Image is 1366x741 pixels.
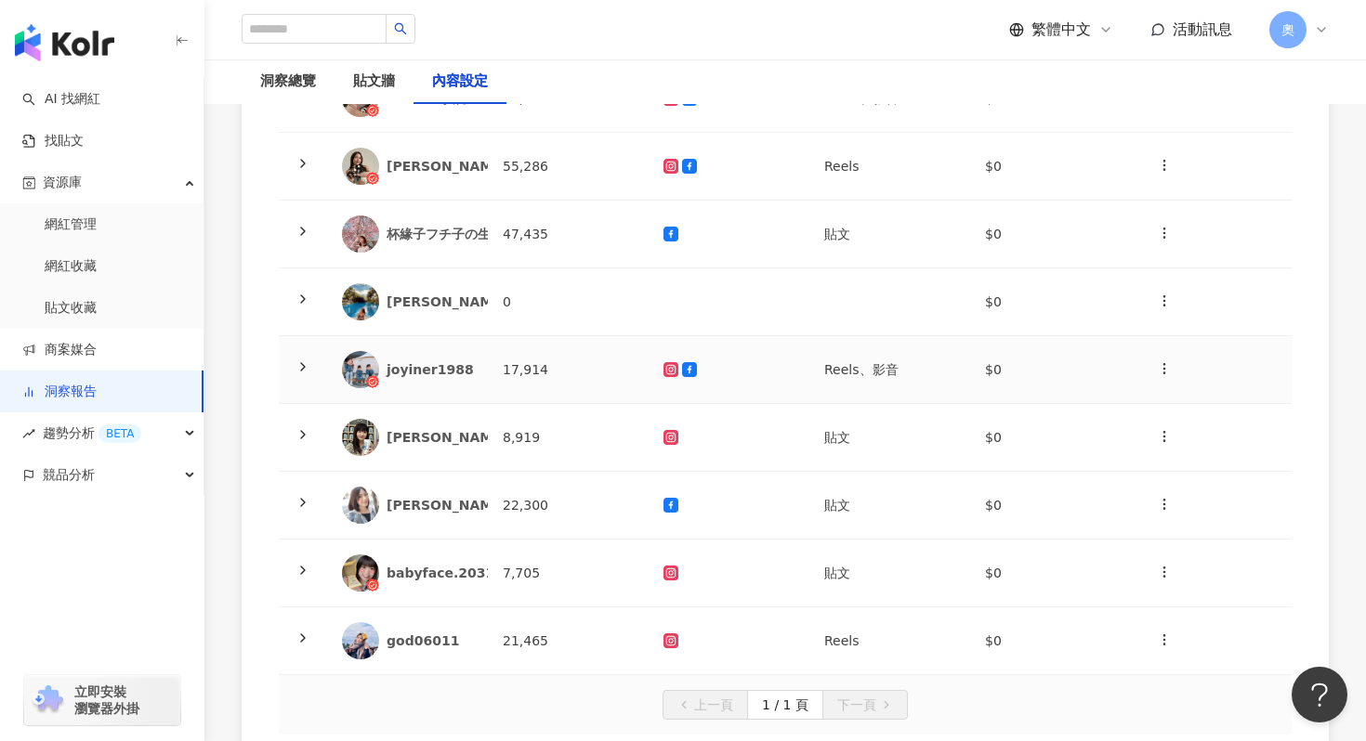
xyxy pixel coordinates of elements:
[260,71,316,93] div: 洞察總覽
[663,690,748,720] button: 上一頁
[970,201,1131,268] td: $0
[342,622,379,659] img: KOL Avatar
[342,487,379,524] img: KOL Avatar
[387,564,504,582] div: babyface.20317
[488,201,649,268] td: 47,435
[822,690,908,720] button: 下一頁
[342,283,379,320] img: KOL Avatar
[970,607,1131,675] td: $0
[45,215,97,234] a: 網紅管理
[809,539,970,607] td: 貼文
[387,225,530,243] div: 杯緣子フチ子の生活日常
[970,268,1131,336] td: $0
[342,215,379,253] img: KOL Avatar
[809,607,970,675] td: Reels
[488,336,649,404] td: 17,914
[747,690,823,720] button: 1 / 1 頁
[970,336,1131,404] td: $0
[45,257,97,276] a: 網紅收藏
[99,424,141,443] div: BETA
[1031,19,1091,40] span: 繁體中文
[809,201,970,268] td: 貼文
[387,428,666,447] div: [PERSON_NAME]🌵美食｜生活｜開箱｜團購
[387,496,507,514] div: [PERSON_NAME]
[387,631,473,650] div: god06011
[1292,667,1347,722] iframe: Help Scout Beacon - Open
[1173,20,1232,38] span: 活動訊息
[809,404,970,472] td: 貼文
[22,132,84,150] a: 找貼文
[488,133,649,201] td: 55,286
[488,404,649,472] td: 8,919
[342,148,379,185] img: KOL Avatar
[22,341,97,359] a: 商案媒合
[809,336,970,404] td: Reels、影音
[342,351,379,388] img: KOL Avatar
[432,71,488,93] div: 內容設定
[970,539,1131,607] td: $0
[970,472,1131,539] td: $0
[488,268,649,336] td: 0
[809,472,970,539] td: 貼文
[387,157,507,175] div: [PERSON_NAME]
[43,454,95,496] span: 競品分析
[24,675,180,725] a: chrome extension立即安裝 瀏覽器外掛
[488,539,649,607] td: 7,705
[970,133,1131,201] td: $0
[74,683,139,717] span: 立即安裝 瀏覽器外掛
[22,90,100,109] a: searchAI 找網紅
[43,162,82,203] span: 資源庫
[809,133,970,201] td: Reels
[43,412,141,454] span: 趨勢分析
[488,607,649,675] td: 21,465
[970,404,1131,472] td: $0
[30,685,66,715] img: chrome extension
[488,472,649,539] td: 22,300
[342,419,379,456] img: KOL Avatar
[22,383,97,401] a: 洞察報告
[1281,19,1294,40] span: 奧
[394,22,407,35] span: search
[353,71,395,93] div: 貼文牆
[387,360,474,379] div: joyiner1988
[15,24,114,61] img: logo
[22,427,35,440] span: rise
[387,292,546,311] div: [PERSON_NAME]跳舞中
[342,554,379,591] img: KOL Avatar
[45,299,97,318] a: 貼文收藏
